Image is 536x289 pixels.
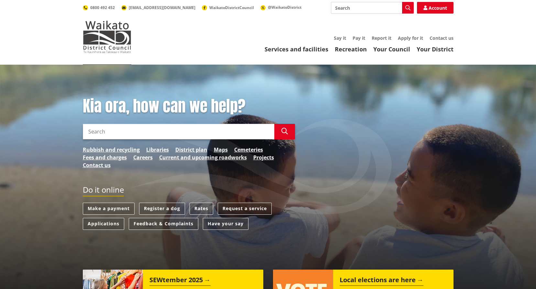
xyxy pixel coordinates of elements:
[340,276,423,286] h2: Local elections are here
[129,5,195,10] span: [EMAIL_ADDRESS][DOMAIN_NAME]
[260,5,301,10] a: @WaikatoDistrict
[373,45,410,53] a: Your Council
[83,21,131,53] img: Waikato District Council - Te Kaunihera aa Takiwaa o Waikato
[265,45,328,53] a: Services and facilities
[253,154,274,161] a: Projects
[83,203,135,215] a: Make a payment
[133,154,153,161] a: Careers
[190,203,213,215] a: Rates
[334,35,346,41] a: Say it
[203,218,248,230] a: Have your say
[214,146,228,154] a: Maps
[331,2,414,14] input: Search input
[335,45,367,53] a: Recreation
[218,203,272,215] a: Request a service
[83,124,274,139] input: Search input
[417,2,454,14] a: Account
[121,5,195,10] a: [EMAIL_ADDRESS][DOMAIN_NAME]
[209,5,254,10] span: WaikatoDistrictCouncil
[202,5,254,10] a: WaikatoDistrictCouncil
[83,146,140,154] a: Rubbish and recycling
[83,5,115,10] a: 0800 492 452
[234,146,263,154] a: Cemeteries
[149,276,211,286] h2: SEWtember 2025
[139,203,185,215] a: Register a dog
[90,5,115,10] span: 0800 492 452
[372,35,391,41] a: Report it
[83,97,295,116] h1: Kia ora, how can we help?
[175,146,207,154] a: District plan
[83,161,111,169] a: Contact us
[159,154,247,161] a: Current and upcoming roadworks
[398,35,423,41] a: Apply for it
[353,35,365,41] a: Pay it
[417,45,454,53] a: Your District
[430,35,454,41] a: Contact us
[83,185,124,197] h2: Do it online
[83,154,127,161] a: Fees and charges
[268,5,301,10] span: @WaikatoDistrict
[146,146,169,154] a: Libraries
[129,218,198,230] a: Feedback & Complaints
[83,218,124,230] a: Applications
